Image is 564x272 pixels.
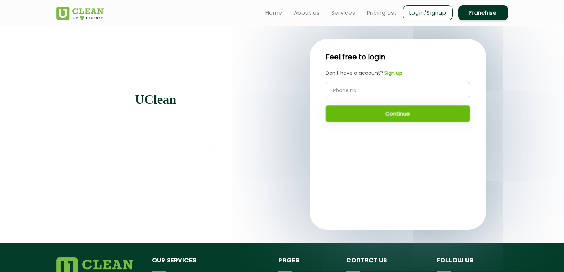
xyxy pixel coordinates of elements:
[294,9,320,17] a: About us
[118,92,215,135] p: Let take care of your first impressions
[265,9,283,17] a: Home
[346,257,426,271] h4: Contact us
[135,92,176,107] b: UClean
[367,9,397,17] a: Pricing List
[56,7,104,20] img: UClean Laundry and Dry Cleaning
[97,66,123,86] img: quote-img
[384,69,402,76] b: Sign up
[383,69,402,77] a: Sign up
[326,82,470,98] input: Phone no
[331,9,355,17] a: Services
[278,257,336,271] h4: Pages
[326,52,385,62] p: Feel free to login
[403,5,453,20] a: Login/Signup
[437,257,499,271] h4: Follow us
[458,5,508,20] a: Franchise
[152,257,268,271] h4: Our Services
[326,69,383,76] span: Don't have a account?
